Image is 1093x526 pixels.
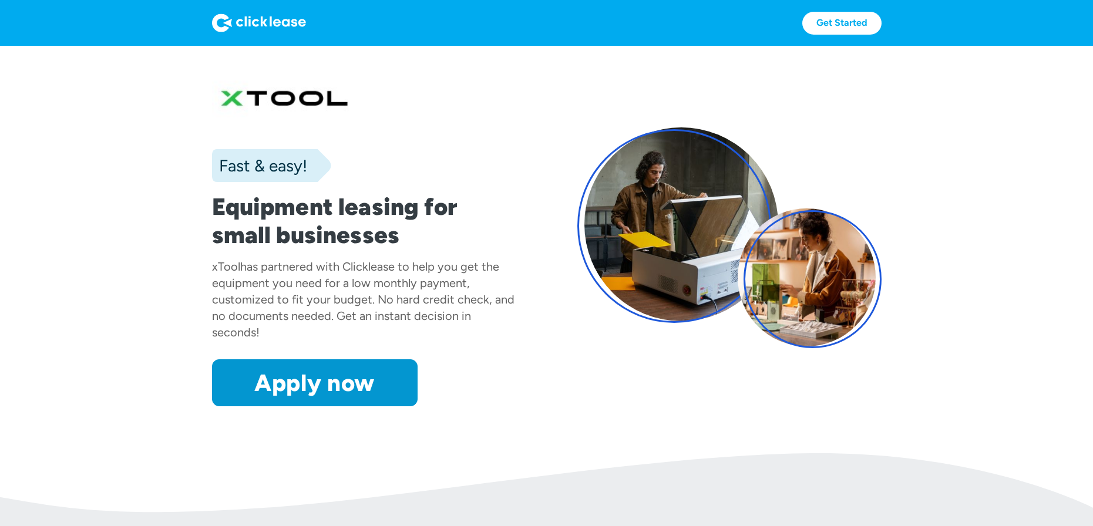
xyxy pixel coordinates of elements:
div: Fast & easy! [212,154,307,177]
div: has partnered with Clicklease to help you get the equipment you need for a low monthly payment, c... [212,259,514,339]
img: Logo [212,14,306,32]
div: xTool [212,259,240,274]
a: Get Started [802,12,882,35]
h1: Equipment leasing for small businesses [212,193,516,249]
a: Apply now [212,359,418,406]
